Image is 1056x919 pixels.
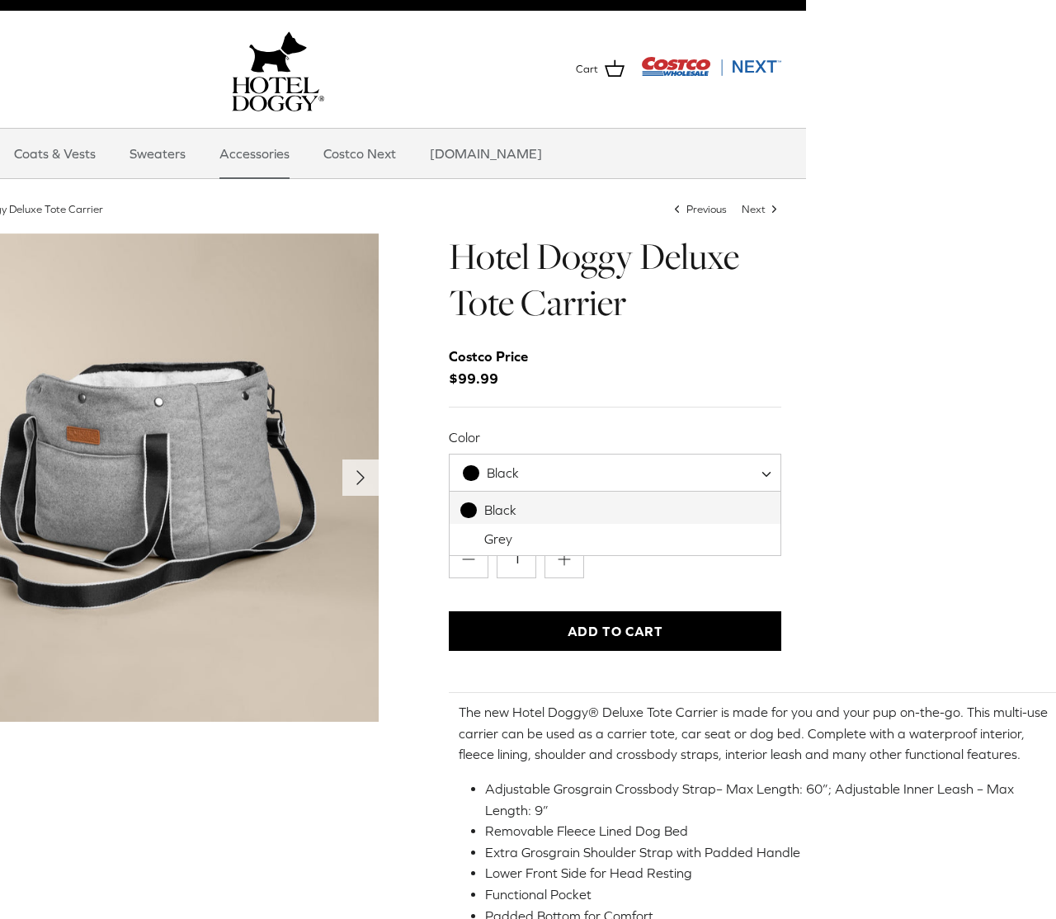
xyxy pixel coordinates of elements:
[484,531,512,546] span: Grey
[449,611,781,651] button: Add to Cart
[449,428,781,446] label: Color
[487,465,519,480] span: Black
[641,56,781,77] img: Costco Next
[449,233,781,327] h1: Hotel Doggy Deluxe Tote Carrier
[671,202,729,214] a: Previous
[742,202,766,214] span: Next
[485,821,1035,842] li: Removable Fleece Lined Dog Bed
[205,129,304,178] a: Accessories
[449,454,781,493] span: Black
[485,884,1035,906] li: Functional Pocket
[309,129,411,178] a: Costco Next
[742,202,781,214] a: Next
[115,129,200,178] a: Sweaters
[485,842,1035,864] li: Extra Grosgrain Shoulder Strap with Padded Handle
[449,346,544,390] span: $99.99
[459,702,1049,766] p: The new Hotel Doggy® Deluxe Tote Carrier is made for you and your pup on-the-go. This multi-use c...
[576,61,598,78] span: Cart
[232,27,324,111] a: hoteldoggy.com hoteldoggycom
[342,459,379,496] button: Next
[484,502,516,517] span: Black
[449,346,528,368] div: Costco Price
[415,129,557,178] a: [DOMAIN_NAME]
[485,779,1035,821] li: Adjustable Grosgrain Crossbody Strap– Max Length: 60”; Adjustable Inner Leash – Max Length: 9”
[497,539,536,578] input: Quantity
[485,863,1035,884] li: Lower Front Side for Head Resting
[232,77,324,111] img: hoteldoggycom
[576,59,625,80] a: Cart
[686,202,727,214] span: Previous
[450,464,552,482] span: Black
[641,67,781,79] a: Visit Costco Next
[249,27,307,77] img: hoteldoggy.com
